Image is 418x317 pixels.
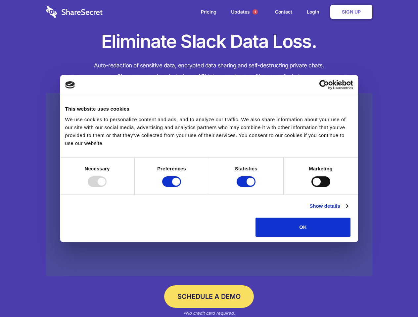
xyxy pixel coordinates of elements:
a: Sign Up [330,5,372,19]
h1: Eliminate Slack Data Loss. [46,30,372,53]
a: Wistia video thumbnail [46,93,372,276]
a: Pricing [194,2,223,22]
a: Contact [268,2,299,22]
a: Usercentrics Cookiebot - opens in a new window [295,80,353,90]
em: *No credit card required. [183,310,235,316]
strong: Preferences [157,166,186,171]
button: OK [255,218,350,237]
img: logo-wordmark-white-trans-d4663122ce5f474addd5e946df7df03e33cb6a1c49d2221995e7729f52c070b2.svg [46,6,103,18]
a: Show details [309,202,348,210]
div: This website uses cookies [65,105,353,113]
img: logo [65,81,75,88]
strong: Statistics [235,166,257,171]
strong: Marketing [309,166,333,171]
div: We use cookies to personalize content and ads, and to analyze our traffic. We also share informat... [65,116,353,147]
span: 1 [253,9,258,15]
a: Login [300,2,329,22]
strong: Necessary [85,166,110,171]
h4: Auto-redaction of sensitive data, encrypted data sharing and self-destructing private chats. Shar... [46,60,372,82]
a: Schedule a Demo [164,285,254,308]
